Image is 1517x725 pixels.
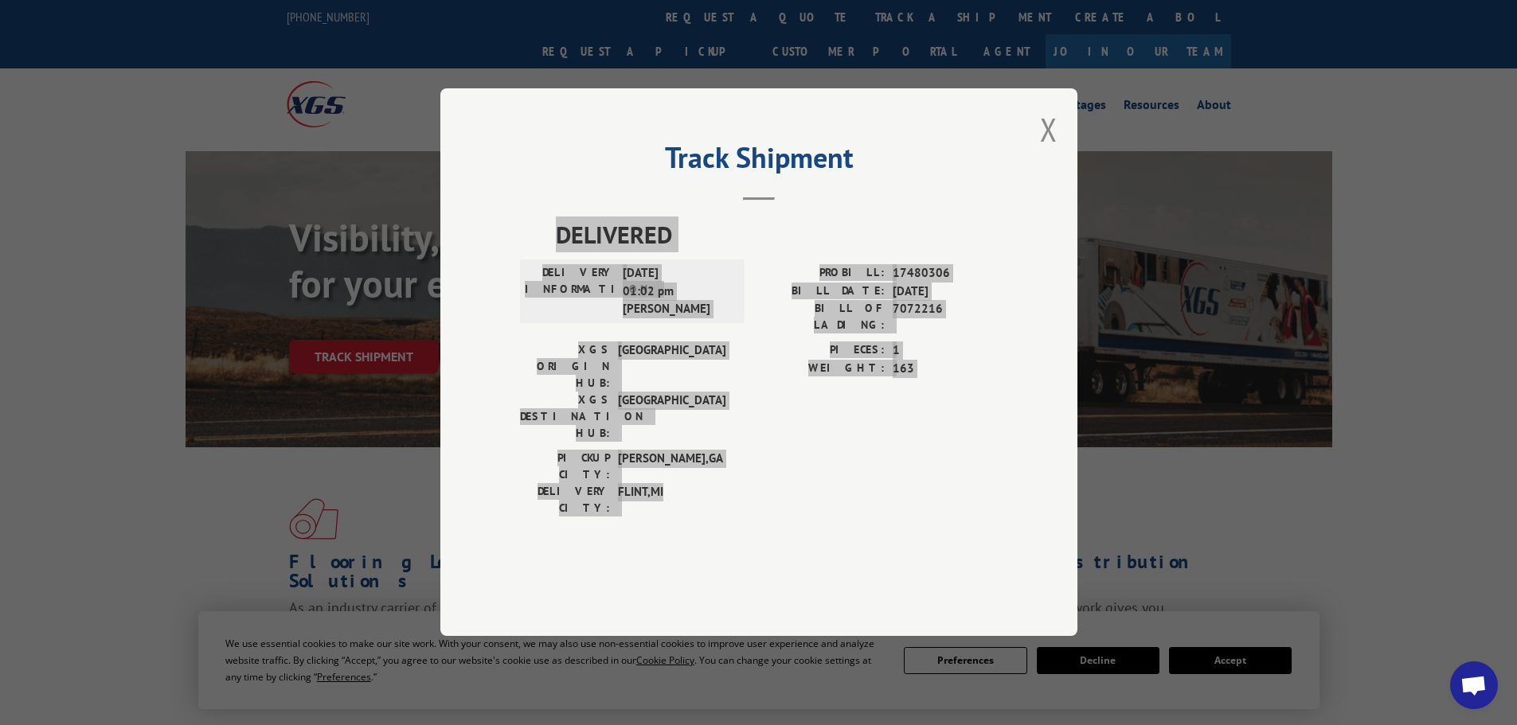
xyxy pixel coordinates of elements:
[618,392,725,442] span: [GEOGRAPHIC_DATA]
[520,484,610,517] label: DELIVERY CITY:
[618,450,725,484] span: [PERSON_NAME] , GA
[893,265,998,283] span: 17480306
[893,342,998,361] span: 1
[520,342,610,392] label: XGS ORIGIN HUB:
[618,484,725,517] span: FLINT , MI
[520,392,610,442] label: XGS DESTINATION HUB:
[520,146,998,177] h2: Track Shipment
[1040,108,1058,150] button: Close modal
[618,342,725,392] span: [GEOGRAPHIC_DATA]
[893,360,998,378] span: 163
[623,265,730,319] span: [DATE] 01:02 pm [PERSON_NAME]
[520,450,610,484] label: PICKUP CITY:
[759,265,885,283] label: PROBILL:
[759,342,885,361] label: PIECES:
[893,283,998,301] span: [DATE]
[759,301,885,334] label: BILL OF LADING:
[556,217,998,253] span: DELIVERED
[525,265,615,319] label: DELIVERY INFORMATION:
[759,283,885,301] label: BILL DATE:
[759,360,885,378] label: WEIGHT:
[1450,661,1498,709] div: Open chat
[893,301,998,334] span: 7072216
